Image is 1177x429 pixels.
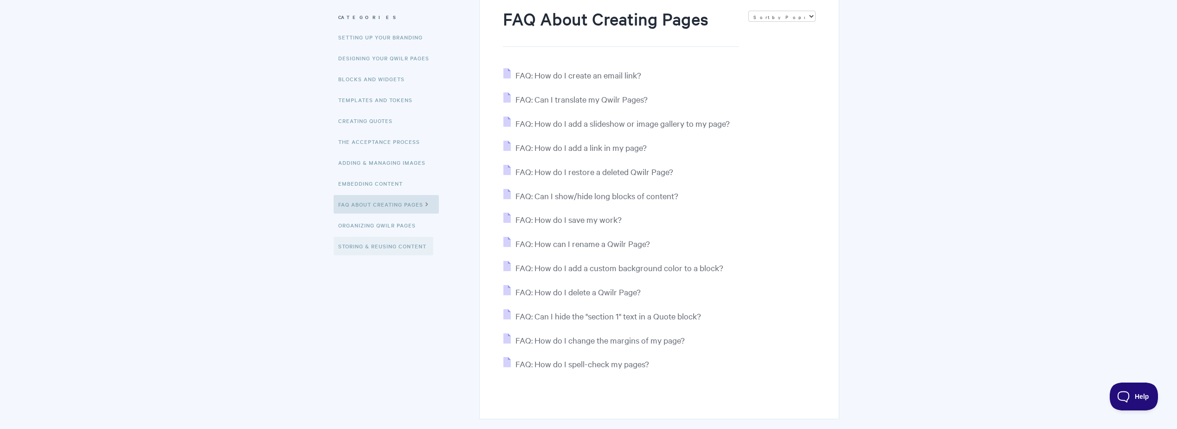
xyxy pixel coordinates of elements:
[503,166,673,177] a: FAQ: How do I restore a deleted Qwilr Page?
[334,195,439,214] a: FAQ About Creating Pages
[503,70,641,80] a: FAQ: How do I create an email link?
[515,262,723,273] span: FAQ: How do I add a custom background color to a block?
[338,111,399,130] a: Creating Quotes
[338,132,427,151] a: The Acceptance Process
[503,262,723,273] a: FAQ: How do I add a custom background color to a block?
[1110,383,1158,410] iframe: Toggle Customer Support
[338,216,423,234] a: Organizing Qwilr Pages
[503,190,678,201] a: FAQ: Can I show/hide long blocks of content?
[515,286,641,297] span: FAQ: How do I delete a Qwilr Page?
[503,118,730,129] a: FAQ: How do I add a slideshow or image gallery to my page?
[515,118,730,129] span: FAQ: How do I add a slideshow or image gallery to my page?
[503,311,701,321] a: FAQ: Can I hide the "section 1" text in a Quote block?
[515,358,649,369] span: FAQ: How do I spell-check my pages?
[338,70,412,88] a: Blocks and Widgets
[515,166,673,177] span: FAQ: How do I restore a deleted Qwilr Page?
[515,238,650,249] span: FAQ: How can I rename a Qwilr Page?
[503,214,622,225] a: FAQ: How do I save my work?
[515,335,685,345] span: FAQ: How do I change the margins of my page?
[515,190,678,201] span: FAQ: Can I show/hide long blocks of content?
[515,70,641,80] span: FAQ: How do I create an email link?
[503,142,647,153] a: FAQ: How do I add a link in my page?
[338,49,436,67] a: Designing Your Qwilr Pages
[503,94,648,104] a: FAQ: Can I translate my Qwilr Pages?
[748,11,816,22] select: Page reloads on selection
[515,94,648,104] span: FAQ: Can I translate my Qwilr Pages?
[338,28,430,46] a: Setting up your Branding
[503,7,739,47] h1: FAQ About Creating Pages
[334,237,433,255] a: Storing & Reusing Content
[503,286,641,297] a: FAQ: How do I delete a Qwilr Page?
[515,142,647,153] span: FAQ: How do I add a link in my page?
[503,238,650,249] a: FAQ: How can I rename a Qwilr Page?
[338,91,419,109] a: Templates and Tokens
[503,358,649,369] a: FAQ: How do I spell-check my pages?
[515,214,622,225] span: FAQ: How do I save my work?
[338,174,410,193] a: Embedding Content
[503,335,685,345] a: FAQ: How do I change the margins of my page?
[338,153,432,172] a: Adding & Managing Images
[338,9,454,26] h3: Categories
[515,311,701,321] span: FAQ: Can I hide the "section 1" text in a Quote block?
